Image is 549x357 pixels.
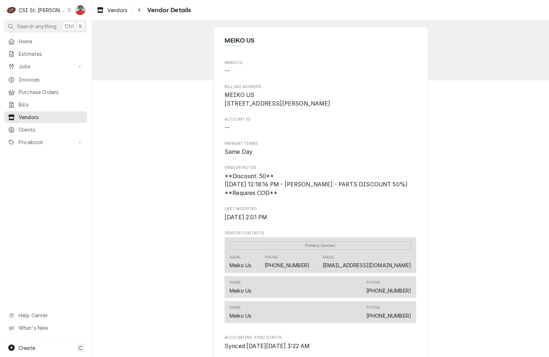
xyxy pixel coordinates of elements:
div: Email [323,255,411,269]
span: Vendors [19,113,83,121]
span: Ctrl [65,23,74,30]
a: Go to Help Center [4,309,87,321]
a: Vendors [94,4,130,16]
span: Payment Terms [225,148,416,156]
div: Name [230,305,251,319]
a: Clients [4,124,87,136]
div: Billing Address [225,84,416,108]
span: Vendors [107,6,127,14]
span: Invoices [19,76,83,83]
span: Pricebook [19,138,73,146]
span: Purchase Orders [19,88,83,96]
span: Same Day [225,148,252,155]
div: Account ID [225,117,416,132]
span: What's New [19,324,83,332]
div: Name [230,280,241,285]
button: Search anythingCtrlK [4,20,87,33]
span: Search anything [17,23,57,30]
div: Phone [366,280,380,285]
span: [DATE] 2:01 PM [225,214,267,221]
div: Nicholas Faubert's Avatar [75,5,85,15]
a: Estimates [4,48,87,60]
span: Help Center [19,312,83,319]
div: Name [230,305,241,310]
a: Home [4,35,87,47]
span: Accounting Sync Status [225,342,416,351]
div: Contact [225,237,416,273]
span: Payment Terms [225,141,416,147]
span: Accounting Sync Status [225,335,416,341]
div: Name [230,280,251,294]
a: Purchase Orders [4,86,87,98]
div: Phone [265,255,309,269]
span: Synced [DATE][DATE] 3:22 AM [225,343,310,349]
span: C [79,344,82,352]
span: Name [225,36,416,45]
span: Billing Address [225,91,416,108]
span: Account ID [225,124,416,132]
span: Home [19,38,83,45]
span: Vendor Notes [225,172,416,197]
span: Website [225,60,416,66]
div: Detailed Information [225,60,416,351]
span: Billing Address [225,84,416,90]
span: K [79,23,82,30]
a: [EMAIL_ADDRESS][DOMAIN_NAME] [323,262,411,268]
div: Phone [366,280,411,294]
span: Bills [19,101,83,108]
a: Go to What's New [4,322,87,334]
a: Bills [4,99,87,111]
a: Invoices [4,74,87,85]
span: Vendor Contacts [225,230,416,236]
button: Navigate back [134,4,145,16]
span: -- [225,68,230,74]
div: CSI St. Louis's Avatar [6,5,16,15]
span: Last Modified [225,213,416,222]
div: Meiko Us [230,261,251,269]
div: C [6,5,16,15]
a: Go to Jobs [4,60,87,72]
div: Email [323,255,335,260]
a: Go to Pricebook [4,136,87,148]
div: Last Modified [225,206,416,221]
div: Contact [225,276,416,298]
div: Website [225,60,416,75]
div: Name [230,255,251,269]
span: Jobs [19,63,73,70]
div: Name [230,255,241,260]
span: Vendor Details [145,5,191,15]
div: Meiko Us [230,312,251,319]
div: Vendor Contacts List [225,237,416,326]
div: Phone [265,255,279,260]
div: Accounting Sync Status [225,335,416,350]
div: NF [75,5,85,15]
a: [PHONE_NUMBER] [265,262,309,268]
span: Account ID [225,117,416,122]
span: Create [19,345,35,351]
span: Website [225,67,416,75]
span: Vendor Notes [225,165,416,171]
div: Phone [366,305,411,319]
div: Payment Terms [225,141,416,156]
div: Contact [225,301,416,323]
span: Primary Contact [230,241,411,250]
div: Phone [366,305,380,310]
span: Clients [19,126,83,133]
span: -- [225,124,230,131]
a: [PHONE_NUMBER] [366,313,411,319]
span: **Discount: 50** ([DATE] 12:18:16 PM - [PERSON_NAME] - PARTS DISCOUNT 50%) **Requires COD** [225,173,408,196]
div: Client Information [225,36,416,51]
a: [PHONE_NUMBER] [366,288,411,294]
a: Vendors [4,111,87,123]
span: Last Modified [225,206,416,212]
span: Estimates [19,50,83,58]
div: CSI St. [PERSON_NAME] [19,6,65,14]
div: Meiko Us [230,287,251,294]
div: Vendor Notes [225,165,416,197]
div: Primary [230,241,411,250]
div: Vendor Contacts [225,230,416,326]
span: MEIKO US [STREET_ADDRESS][PERSON_NAME] [225,92,331,107]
